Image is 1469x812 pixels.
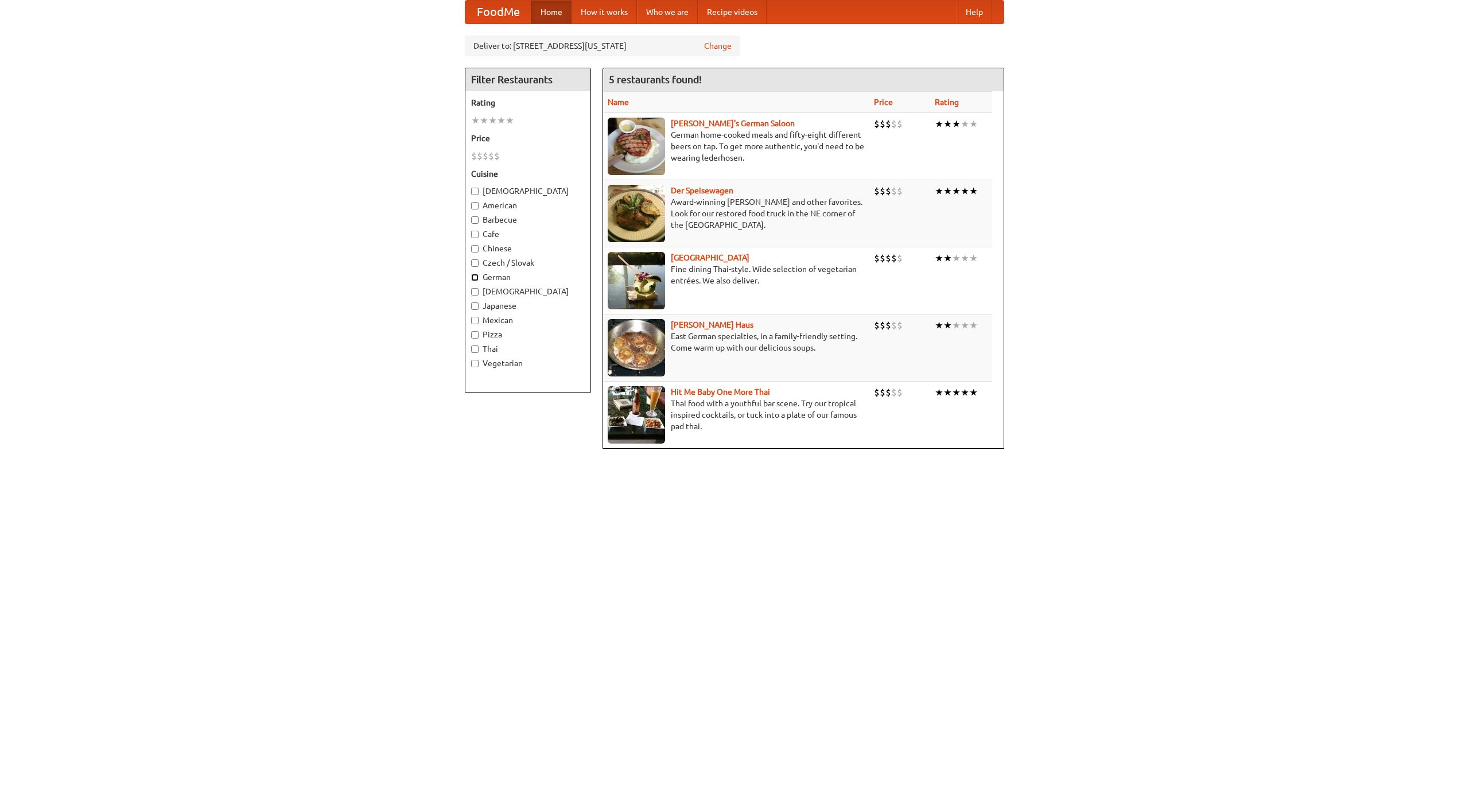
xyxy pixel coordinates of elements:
li: ★ [961,386,969,399]
li: ★ [935,386,943,399]
label: [DEMOGRAPHIC_DATA] [471,185,585,197]
li: $ [880,118,885,130]
input: Czech / Slovak [471,259,479,267]
label: Japanese [471,300,585,312]
input: Pizza [471,331,479,339]
a: Change [704,40,732,52]
li: $ [880,185,885,197]
li: ★ [961,319,969,332]
a: Name [608,98,629,107]
li: ★ [952,319,961,332]
li: ★ [471,114,480,127]
label: Cafe [471,228,585,240]
a: Who we are [637,1,698,24]
a: Home [531,1,572,24]
img: babythai.jpg [608,386,665,444]
a: Hit Me Baby One More Thai [671,387,770,397]
label: Pizza [471,329,585,340]
li: $ [891,252,897,265]
li: ★ [935,185,943,197]
a: Help [957,1,992,24]
li: ★ [969,319,978,332]
a: Recipe videos [698,1,767,24]
li: $ [897,319,903,332]
li: ★ [943,252,952,265]
label: Czech / Slovak [471,257,585,269]
a: Rating [935,98,959,107]
li: $ [874,319,880,332]
li: $ [891,185,897,197]
li: $ [885,386,891,399]
li: $ [874,386,880,399]
li: ★ [943,319,952,332]
div: Deliver to: [STREET_ADDRESS][US_STATE] [465,36,740,56]
label: Chinese [471,243,585,254]
h5: Rating [471,97,585,108]
input: Chinese [471,245,479,252]
input: [DEMOGRAPHIC_DATA] [471,188,479,195]
li: $ [897,386,903,399]
h4: Filter Restaurants [465,68,590,91]
li: ★ [943,118,952,130]
input: Mexican [471,317,479,324]
label: Mexican [471,314,585,326]
li: ★ [506,114,514,127]
li: $ [874,252,880,265]
a: [PERSON_NAME]'s German Saloon [671,119,795,128]
li: ★ [943,185,952,197]
li: $ [897,118,903,130]
li: ★ [952,185,961,197]
li: ★ [488,114,497,127]
h5: Cuisine [471,168,585,180]
li: ★ [961,252,969,265]
input: Thai [471,345,479,353]
li: $ [891,118,897,130]
b: [GEOGRAPHIC_DATA] [671,253,749,262]
li: $ [874,118,880,130]
li: $ [885,252,891,265]
ng-pluralize: 5 restaurants found! [609,74,702,85]
li: $ [885,185,891,197]
li: $ [494,150,500,162]
li: ★ [935,319,943,332]
li: $ [880,386,885,399]
li: $ [488,150,494,162]
li: ★ [961,185,969,197]
input: [DEMOGRAPHIC_DATA] [471,288,479,296]
a: Der Speisewagen [671,186,733,195]
input: German [471,274,479,281]
li: $ [483,150,488,162]
label: American [471,200,585,211]
li: ★ [480,114,488,127]
label: [DEMOGRAPHIC_DATA] [471,286,585,297]
label: German [471,271,585,283]
label: Barbecue [471,214,585,226]
li: ★ [943,386,952,399]
img: satay.jpg [608,252,665,309]
li: $ [891,386,897,399]
input: Vegetarian [471,360,479,367]
input: American [471,202,479,209]
li: ★ [952,252,961,265]
a: [PERSON_NAME] Haus [671,320,753,329]
input: Cafe [471,231,479,238]
label: Thai [471,343,585,355]
li: ★ [961,118,969,130]
li: ★ [969,252,978,265]
input: Barbecue [471,216,479,224]
img: esthers.jpg [608,118,665,175]
p: German home-cooked meals and fifty-eight different beers on tap. To get more authentic, you'd nee... [608,129,865,164]
li: ★ [969,185,978,197]
li: $ [880,252,885,265]
p: Thai food with a youthful bar scene. Try our tropical inspired cocktails, or tuck into a plate of... [608,398,865,432]
a: Price [874,98,893,107]
p: Award-winning [PERSON_NAME] and other favorites. Look for our restored food truck in the NE corne... [608,196,865,231]
li: ★ [935,252,943,265]
li: ★ [497,114,506,127]
li: ★ [935,118,943,130]
li: $ [477,150,483,162]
